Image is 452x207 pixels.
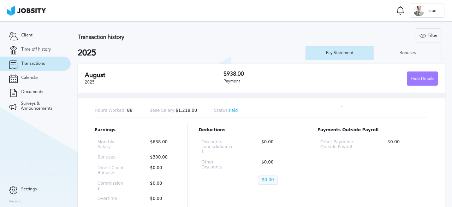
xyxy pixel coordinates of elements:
[147,181,173,191] p: $0.00
[147,155,173,160] p: $300.00
[9,200,22,204] label: Version:
[410,4,445,18] button: IIsrael
[78,34,276,40] h3: Transaction history
[147,140,173,150] p: $638.00
[396,51,419,56] div: Bonuses
[97,155,124,160] p: Bonuses
[416,28,441,42] button: Filter
[95,108,132,113] p: 88
[258,160,292,170] p: $0.00
[21,75,38,80] span: Calendar
[78,48,305,58] h2: 2025
[224,71,331,77] h3: $938.00
[21,47,51,52] span: Time off history
[97,196,124,201] p: Overtime
[85,71,224,79] h2: August
[384,140,425,150] p: $0.00
[97,140,124,150] p: Monthly Salary
[95,108,126,113] span: Hours Worked:
[416,29,441,43] div: Filter
[322,51,357,56] div: Pay Statement
[85,80,95,85] span: 2025
[320,140,362,150] p: Other Payments Outside Payroll
[424,8,441,13] span: Israel
[202,160,236,170] p: Other Discounts
[149,108,176,113] span: Base Salary:
[317,128,428,133] p: Payments Outside Payroll
[407,71,438,86] button: Hide Details
[97,181,124,191] p: Commissions
[21,90,43,94] span: Documents
[258,140,292,154] p: $0.00
[202,140,236,154] p: Discounts Loans/Advances
[21,101,62,111] span: Surveys & Announcements
[21,187,37,192] span: Settings
[149,108,197,113] p: $1,218.00
[21,33,32,38] span: Client
[214,108,229,113] span: Status:
[95,128,176,133] p: Earnings
[21,61,45,66] span: Transactions
[147,166,173,176] p: $0.00
[407,72,438,86] div: Hide Details
[414,6,424,16] div: I
[373,46,441,60] button: Bonuses
[214,108,238,113] p: Paid
[258,176,278,185] p: $0.00
[199,128,295,133] p: Deductions
[224,79,331,84] div: Payment
[305,46,373,60] button: Pay Statement
[97,166,124,176] p: Direct Client Bonuses
[147,196,173,201] p: $0.00
[7,6,46,16] img: ab4bad089aa723f57921c736e9817d99.png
